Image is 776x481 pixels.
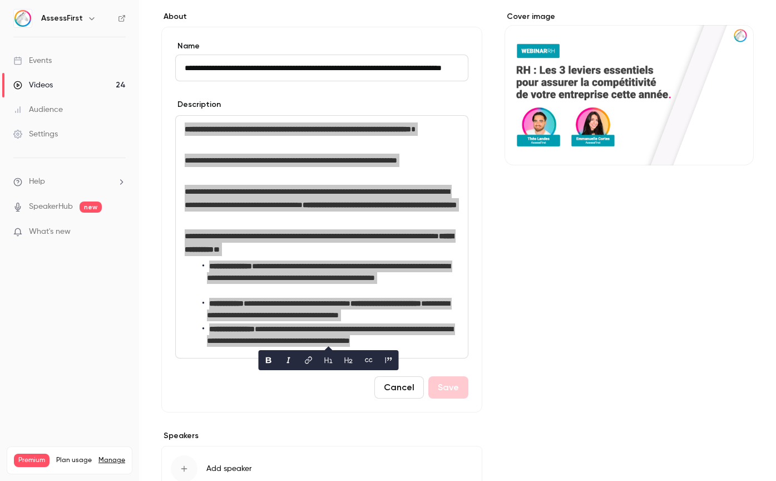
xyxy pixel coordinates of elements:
button: bold [260,351,278,369]
button: Cancel [374,376,424,399]
span: Plan usage [56,456,92,465]
div: Audience [13,104,63,115]
button: blockquote [380,351,398,369]
label: Name [175,41,468,52]
button: link [300,351,318,369]
section: Cover image [505,11,754,165]
button: italic [280,351,298,369]
span: What's new [29,226,71,238]
iframe: Noticeable Trigger [112,227,126,237]
img: AssessFirst [14,9,32,27]
span: Premium [14,454,50,467]
label: About [161,11,482,22]
label: Speakers [161,430,482,441]
a: SpeakerHub [29,201,73,213]
span: Add speaker [206,463,252,474]
section: description [175,115,468,359]
span: new [80,202,102,213]
span: Help [29,176,45,188]
div: Videos [13,80,53,91]
div: Settings [13,129,58,140]
div: Events [13,55,52,66]
li: help-dropdown-opener [13,176,126,188]
label: Cover image [505,11,754,22]
h6: AssessFirst [41,13,83,24]
a: Manage [98,456,125,465]
div: editor [176,116,468,358]
label: Description [175,99,221,110]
